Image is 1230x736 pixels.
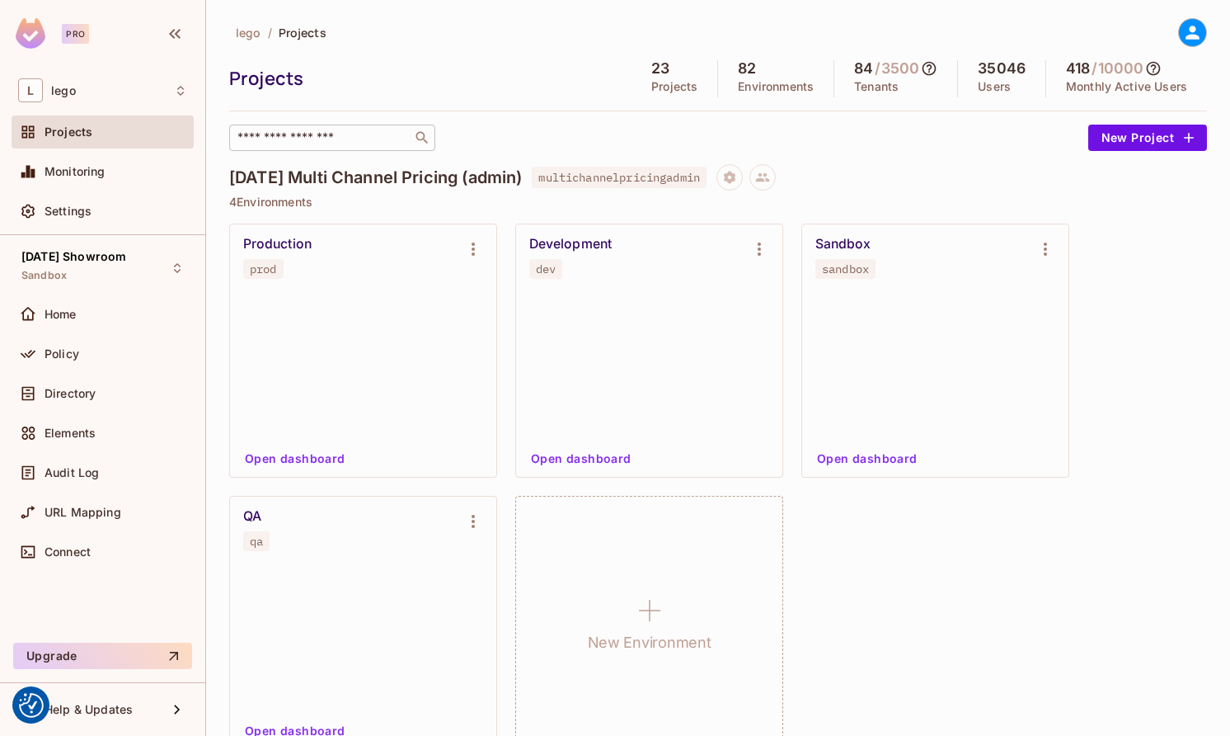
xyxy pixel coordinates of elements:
span: Home [45,308,77,321]
h5: 82 [738,60,756,77]
button: Environment settings [743,233,776,266]
span: URL Mapping [45,506,121,519]
button: Environment settings [457,505,490,538]
div: prod [250,262,277,276]
p: Users [978,80,1011,93]
span: Projects [279,25,326,40]
span: Sandbox [21,269,67,282]
span: Audit Log [45,466,99,479]
span: Connect [45,545,91,559]
button: Upgrade [13,643,192,669]
div: dev [536,262,556,276]
h4: [DATE] Multi Channel Pricing (admin) [229,167,522,187]
button: Open dashboard [238,446,352,472]
div: QA [243,508,261,525]
span: Projects [45,125,92,139]
span: multichannelpricingadmin [532,167,707,188]
span: lego [236,25,261,40]
h5: 35046 [978,60,1026,77]
h5: 23 [651,60,669,77]
span: Elements [45,427,96,440]
button: New Project [1088,125,1207,151]
div: Production [243,236,312,252]
h1: New Environment [588,630,711,655]
button: Open dashboard [810,446,924,472]
button: Environment settings [1029,233,1062,266]
p: Projects [651,80,697,93]
p: Monthly Active Users [1066,80,1187,93]
img: Revisit consent button [19,693,44,718]
span: Project settings [716,172,743,188]
span: Policy [45,347,79,361]
div: sandbox [822,262,869,276]
button: Environment settings [457,233,490,266]
div: Development [529,236,612,252]
div: qa [250,535,263,548]
button: Consent Preferences [19,693,44,718]
div: Pro [62,24,89,44]
h5: 418 [1066,60,1090,77]
span: Workspace: lego [51,84,76,97]
span: [DATE] Showroom [21,250,126,263]
img: SReyMgAAAABJRU5ErkJggg== [16,18,45,49]
span: Monitoring [45,165,106,178]
div: Projects [229,66,623,91]
p: 4 Environments [229,196,1207,209]
h5: / 3500 [875,60,919,77]
span: Directory [45,387,96,400]
span: Settings [45,205,92,218]
div: Sandbox [815,236,871,252]
h5: / 10000 [1092,60,1143,77]
p: Environments [738,80,814,93]
button: Open dashboard [524,446,638,472]
h5: 84 [854,60,873,77]
span: Help & Updates [45,703,133,716]
span: L [18,78,43,102]
li: / [268,25,272,40]
p: Tenants [854,80,899,93]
